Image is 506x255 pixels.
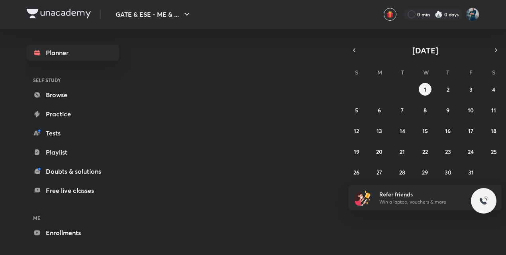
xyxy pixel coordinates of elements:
abbr: October 2, 2025 [447,86,449,93]
abbr: October 26, 2025 [353,169,359,176]
abbr: October 20, 2025 [376,148,382,155]
abbr: October 27, 2025 [377,169,382,176]
img: avatar [386,11,394,18]
abbr: Saturday [492,69,495,76]
abbr: October 19, 2025 [354,148,359,155]
button: October 3, 2025 [465,83,477,96]
abbr: October 12, 2025 [354,127,359,135]
abbr: October 16, 2025 [445,127,451,135]
button: October 8, 2025 [419,104,431,116]
button: October 9, 2025 [441,104,454,116]
abbr: October 3, 2025 [469,86,473,93]
button: October 1, 2025 [419,83,431,96]
abbr: October 31, 2025 [468,169,474,176]
abbr: October 7, 2025 [401,106,404,114]
abbr: October 29, 2025 [422,169,428,176]
img: ttu [479,196,488,206]
button: October 25, 2025 [487,145,500,158]
p: Win a laptop, vouchers & more [379,198,477,206]
a: Browse [27,87,119,103]
button: [DATE] [360,45,490,56]
button: October 11, 2025 [487,104,500,116]
button: October 23, 2025 [441,145,454,158]
abbr: October 9, 2025 [446,106,449,114]
abbr: Tuesday [401,69,404,76]
abbr: October 10, 2025 [468,106,474,114]
button: October 4, 2025 [487,83,500,96]
button: October 27, 2025 [373,166,386,178]
button: October 29, 2025 [419,166,431,178]
button: October 16, 2025 [441,124,454,137]
img: referral [355,190,371,206]
abbr: October 8, 2025 [424,106,427,114]
abbr: October 18, 2025 [491,127,496,135]
button: October 26, 2025 [350,166,363,178]
button: October 15, 2025 [419,124,431,137]
button: October 12, 2025 [350,124,363,137]
a: Practice [27,106,119,122]
a: Doubts & solutions [27,163,119,179]
abbr: October 17, 2025 [468,127,473,135]
abbr: Monday [377,69,382,76]
button: October 13, 2025 [373,124,386,137]
button: October 10, 2025 [465,104,477,116]
button: October 18, 2025 [487,124,500,137]
button: October 31, 2025 [465,166,477,178]
button: GATE & ESE - ME & ... [111,6,196,22]
button: October 14, 2025 [396,124,409,137]
span: [DATE] [412,45,438,56]
abbr: October 15, 2025 [422,127,428,135]
abbr: October 22, 2025 [422,148,428,155]
h6: Refer friends [379,190,477,198]
abbr: October 23, 2025 [445,148,451,155]
img: streak [435,10,443,18]
abbr: Thursday [446,69,449,76]
button: October 7, 2025 [396,104,409,116]
abbr: October 13, 2025 [377,127,382,135]
button: October 21, 2025 [396,145,409,158]
abbr: October 1, 2025 [424,86,426,93]
abbr: October 24, 2025 [468,148,474,155]
abbr: Friday [469,69,473,76]
abbr: October 4, 2025 [492,86,495,93]
abbr: October 14, 2025 [400,127,405,135]
h6: ME [27,211,119,225]
abbr: October 30, 2025 [445,169,451,176]
button: October 5, 2025 [350,104,363,116]
button: October 20, 2025 [373,145,386,158]
h6: SELF STUDY [27,73,119,87]
a: Company Logo [27,9,91,20]
button: October 17, 2025 [465,124,477,137]
a: Tests [27,125,119,141]
abbr: October 6, 2025 [378,106,381,114]
a: Free live classes [27,182,119,198]
button: October 19, 2025 [350,145,363,158]
button: October 30, 2025 [441,166,454,178]
a: Planner [27,45,119,61]
img: Vinay Upadhyay [466,8,479,21]
a: Playlist [27,144,119,160]
abbr: October 5, 2025 [355,106,358,114]
abbr: Sunday [355,69,358,76]
button: October 24, 2025 [465,145,477,158]
abbr: October 28, 2025 [399,169,405,176]
abbr: October 21, 2025 [400,148,405,155]
abbr: Wednesday [423,69,429,76]
button: October 6, 2025 [373,104,386,116]
a: Enrollments [27,225,119,241]
button: October 28, 2025 [396,166,409,178]
button: October 22, 2025 [419,145,431,158]
abbr: October 25, 2025 [491,148,497,155]
abbr: October 11, 2025 [491,106,496,114]
img: Company Logo [27,9,91,18]
button: avatar [384,8,396,21]
button: October 2, 2025 [441,83,454,96]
